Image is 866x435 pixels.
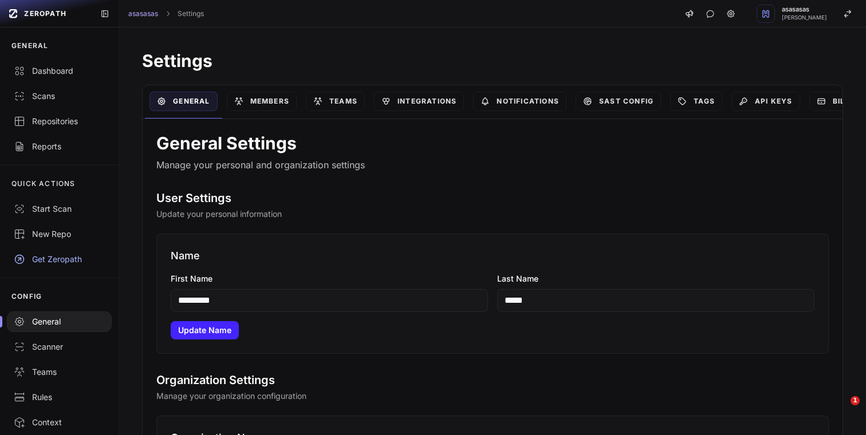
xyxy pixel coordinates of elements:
[851,396,860,405] span: 1
[128,9,204,18] nav: breadcrumb
[827,396,855,424] iframe: Intercom live chat
[14,254,105,265] div: Get Zeropath
[670,92,722,111] a: Tags
[14,391,105,403] div: Rules
[11,179,76,188] p: QUICK ACTIONS
[14,228,105,240] div: New Repo
[156,390,829,402] p: Manage your organization configuration
[149,92,217,111] a: General
[164,10,172,18] svg: chevron right,
[14,316,105,327] div: General
[576,92,661,111] a: SAST Config
[5,5,91,23] a: ZEROPATH
[171,321,239,339] button: Update Name
[156,208,829,220] p: Update your personal information
[11,41,48,50] p: GENERAL
[14,203,105,215] div: Start Scan
[11,292,42,301] p: CONFIG
[14,366,105,378] div: Teams
[14,116,105,127] div: Repositories
[374,92,464,111] a: Integrations
[782,6,827,13] span: asasasas
[24,9,66,18] span: ZEROPATH
[227,92,297,111] a: Members
[14,65,105,77] div: Dashboard
[14,341,105,353] div: Scanner
[156,158,829,172] p: Manage your personal and organization settings
[731,92,800,111] a: API Keys
[171,273,488,284] label: First Name
[473,92,566,111] a: Notifications
[156,133,829,153] h1: General Settings
[128,9,158,18] a: asasasas
[156,190,829,206] h2: User Settings
[178,9,204,18] a: Settings
[14,417,105,428] div: Context
[142,50,843,71] h1: Settings
[171,248,814,264] h3: Name
[782,15,827,21] span: [PERSON_NAME]
[156,372,829,388] h2: Organization Settings
[306,92,365,111] a: Teams
[497,273,814,284] label: Last Name
[14,90,105,102] div: Scans
[14,141,105,152] div: Reports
